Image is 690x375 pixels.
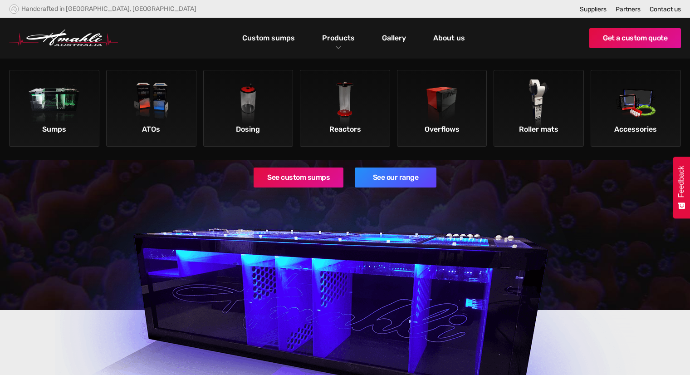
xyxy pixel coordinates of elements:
a: home [9,30,118,47]
a: Contact us [650,5,681,13]
a: Products [320,31,357,44]
a: About us [431,30,467,46]
span: Feedback [677,166,685,197]
div: Roller mats [496,122,581,137]
div: Handcrafted in [GEOGRAPHIC_DATA], [GEOGRAPHIC_DATA] [21,5,196,13]
a: AccessoriesAccessories [591,70,681,147]
a: ATOsATOs [106,70,196,147]
img: Reactors [319,79,371,131]
img: Accessories [610,79,661,131]
img: Hmahli Australia Logo [9,30,118,47]
button: Feedback - Show survey [673,157,690,218]
a: Partners [616,5,641,13]
img: Overflows [416,79,468,131]
a: Custom sumps [240,30,297,46]
img: Sumps [29,79,80,131]
div: ATOs [109,122,194,137]
a: Roller matsRoller mats [494,70,584,147]
div: Reactors [303,122,387,137]
a: Get a custom quote [589,28,681,48]
div: Sumps [12,122,97,137]
a: See custom sumps [254,168,343,187]
div: Dosing [206,122,291,137]
a: ReactorsReactors [300,70,390,147]
a: DosingDosing [203,70,294,147]
a: Gallery [380,30,408,46]
a: Suppliers [580,5,607,13]
div: Overflows [400,122,484,137]
img: Dosing [223,79,274,131]
img: Roller mats [514,79,565,131]
a: See our range [355,168,436,187]
div: Accessories [593,122,678,137]
img: ATOs [126,79,177,131]
a: OverflowsOverflows [397,70,487,147]
a: SumpsSumps [9,70,99,147]
div: Products [315,18,362,59]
